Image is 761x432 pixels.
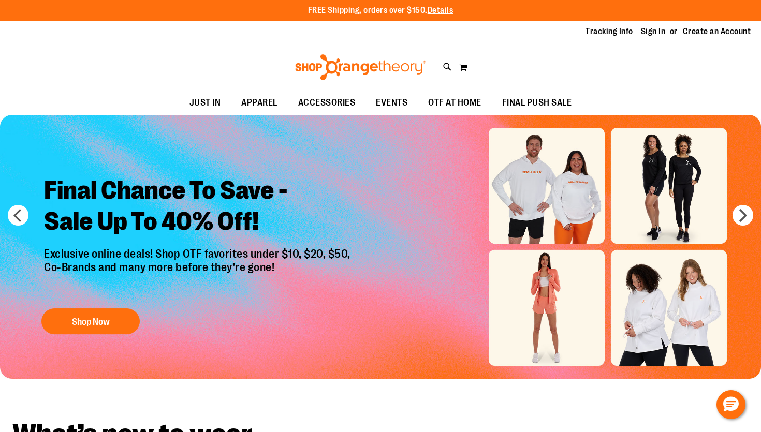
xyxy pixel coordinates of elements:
[189,91,221,114] span: JUST IN
[231,91,288,115] a: APPAREL
[179,91,231,115] a: JUST IN
[502,91,572,114] span: FINAL PUSH SALE
[8,205,28,226] button: prev
[241,91,277,114] span: APPAREL
[428,6,453,15] a: Details
[716,390,745,419] button: Hello, have a question? Let’s chat.
[36,167,361,339] a: Final Chance To Save -Sale Up To 40% Off! Exclusive online deals! Shop OTF favorites under $10, $...
[36,247,361,298] p: Exclusive online deals! Shop OTF favorites under $10, $20, $50, Co-Brands and many more before th...
[294,54,428,80] img: Shop Orangetheory
[683,26,751,37] a: Create an Account
[36,167,361,247] h2: Final Chance To Save - Sale Up To 40% Off!
[376,91,407,114] span: EVENTS
[288,91,366,115] a: ACCESSORIES
[298,91,356,114] span: ACCESSORIES
[641,26,666,37] a: Sign In
[365,91,418,115] a: EVENTS
[733,205,753,226] button: next
[586,26,633,37] a: Tracking Info
[428,91,481,114] span: OTF AT HOME
[308,5,453,17] p: FREE Shipping, orders over $150.
[41,308,140,334] button: Shop Now
[492,91,582,115] a: FINAL PUSH SALE
[418,91,492,115] a: OTF AT HOME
